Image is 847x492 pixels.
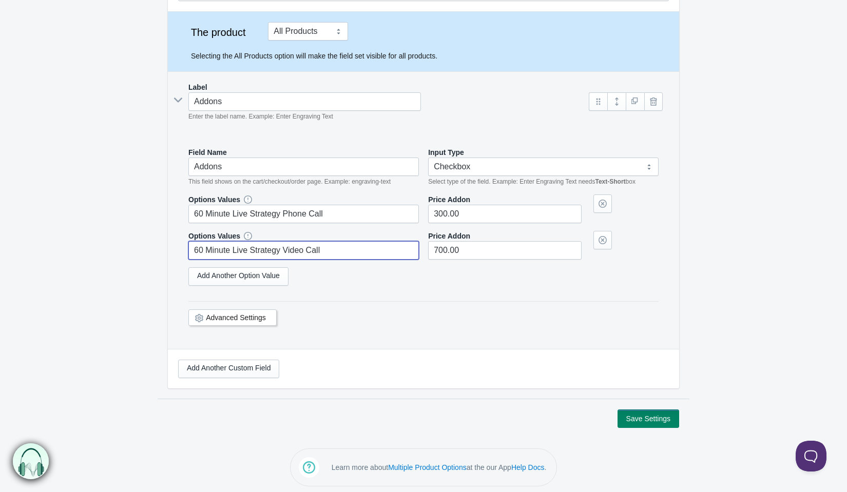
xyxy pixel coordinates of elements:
[595,178,625,185] b: Text-Short
[428,205,582,223] input: 1.20
[188,194,240,205] label: Options Values
[188,147,227,158] label: Field Name
[388,463,467,471] a: Multiple Product Options
[332,462,547,473] p: Learn more about at the our App .
[178,360,279,378] a: Add Another Custom Field
[188,231,240,241] label: Options Values
[188,178,391,185] em: This field shows on the cart/checkout/order page. Example: engraving-text
[188,82,207,92] label: Label
[428,178,636,185] em: Select type of the field. Example: Enter Engraving Text needs box
[188,267,288,286] a: Add Another Option Value
[191,51,669,61] p: Selecting the All Products option will make the field set visible for all products.
[206,313,266,322] a: Advanced Settings
[428,147,464,158] label: Input Type
[511,463,545,471] a: Help Docs
[618,409,679,428] button: Save Settings
[428,241,582,260] input: 1.20
[428,231,470,241] label: Price Addon
[13,443,49,479] img: bxm.png
[796,441,826,471] iframe: Toggle Customer Support
[428,194,470,205] label: Price Addon
[188,113,333,120] em: Enter the label name. Example: Enter Engraving Text
[178,27,258,37] label: The product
